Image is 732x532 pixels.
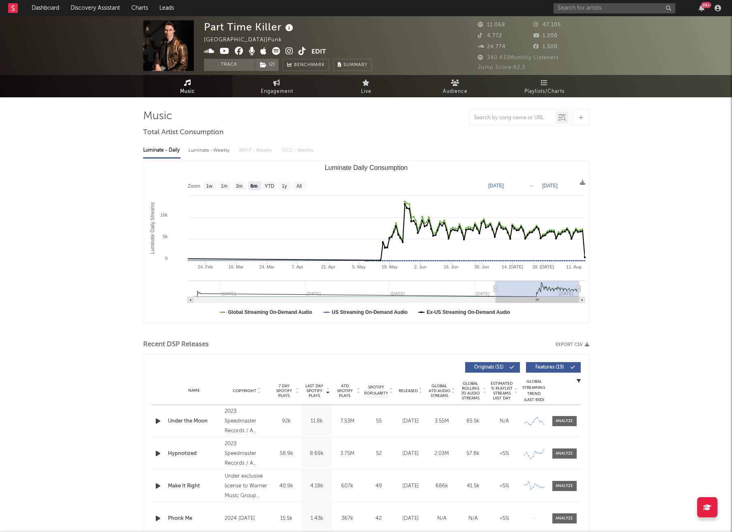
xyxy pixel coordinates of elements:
[470,365,508,370] span: Originals ( 51 )
[204,20,295,34] div: Part Time Killer
[533,44,558,49] span: 1.500
[143,75,232,97] a: Music
[500,75,589,97] a: Playlists/Charts
[168,450,221,458] a: Hypnotized
[273,384,295,398] span: 7 Day Spotify Plays
[334,450,361,458] div: 3.75M
[304,384,325,398] span: Last Day Spotify Plays
[165,256,167,261] text: 0
[150,202,155,254] text: Luminate Daily Streams
[233,388,256,393] span: Copyright
[382,264,398,269] text: 19. May
[225,407,269,436] div: 2023 Speedmaster Records / A Million / Groove Attack
[180,87,195,97] span: Music
[273,450,300,458] div: 58.9k
[259,264,275,269] text: 24. Mar
[228,264,244,269] text: 10. Mar
[304,482,330,490] div: 4.18k
[701,2,711,8] div: 99 +
[160,212,167,217] text: 10k
[304,515,330,523] div: 1.43k
[459,482,487,490] div: 41.5k
[491,450,518,458] div: <5%
[163,234,167,239] text: 5k
[236,183,243,189] text: 3m
[324,164,408,171] text: Luminate Daily Consumption
[143,128,223,137] span: Total Artist Consumption
[334,515,361,523] div: 367k
[459,381,482,401] span: Global Rolling 7D Audio Streams
[143,340,209,350] span: Recent DSP Releases
[502,264,523,269] text: 14. [DATE]
[491,515,518,523] div: <5%
[225,439,269,468] div: 2023 Speedmaster Records / A Million / Groove Attack
[168,515,221,523] a: Phonk Me
[533,22,561,28] span: 47.105
[352,264,366,269] text: 5. May
[221,183,228,189] text: 1m
[533,33,558,39] span: 1.200
[322,75,411,97] a: Live
[397,450,424,458] div: [DATE]
[428,417,455,425] div: 3.55M
[411,75,500,97] a: Audience
[364,384,388,397] span: Spotify Popularity
[296,183,301,189] text: All
[144,161,589,323] svg: Luminate Daily Consumption
[204,59,255,71] button: Track
[414,264,426,269] text: 2. Jun
[459,417,487,425] div: 85.5k
[197,264,213,269] text: 24. Feb
[554,3,675,13] input: Search for artists
[427,309,510,315] text: Ex-US Streaming On-Demand Audio
[334,417,361,425] div: 7.53M
[334,482,361,490] div: 607k
[526,362,581,373] button: Features(19)
[444,264,458,269] text: 16. Jun
[283,59,329,71] a: Benchmark
[459,515,487,523] div: N/A
[365,515,393,523] div: 42
[188,183,200,189] text: Zoom
[261,87,293,97] span: Engagement
[478,33,502,39] span: 4.772
[478,22,505,28] span: 11.068
[397,482,424,490] div: [DATE]
[470,115,556,121] input: Search by song name or URL
[273,482,300,490] div: 40.9k
[304,450,330,458] div: 8.69k
[491,381,513,401] span: Estimated % Playlist Streams Last Day
[532,264,554,269] text: 28. [DATE]
[321,264,335,269] text: 21. Apr
[556,342,589,347] button: Export CSV
[294,60,325,70] span: Benchmark
[304,417,330,425] div: 11.8k
[459,450,487,458] div: 57.8k
[334,384,356,398] span: ATD Spotify Plays
[443,87,468,97] span: Audience
[255,59,279,71] button: (2)
[478,44,506,49] span: 24.774
[428,515,455,523] div: N/A
[428,450,455,458] div: 2.03M
[474,264,489,269] text: 30. Jun
[365,482,393,490] div: 49
[397,417,424,425] div: [DATE]
[273,515,300,523] div: 15.5k
[428,384,451,398] span: Global ATD Audio Streams
[206,183,213,189] text: 1w
[264,183,274,189] text: YTD
[524,87,565,97] span: Playlists/Charts
[228,309,312,315] text: Global Streaming On-Demand Audio
[168,417,221,425] a: Under the Moon
[361,87,371,97] span: Live
[332,309,408,315] text: US Streaming On-Demand Audio
[225,514,269,523] div: 2024 [DATE]
[542,183,558,189] text: [DATE]
[204,35,291,45] div: [GEOGRAPHIC_DATA] | Punk
[488,183,504,189] text: [DATE]
[292,264,303,269] text: 7. Apr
